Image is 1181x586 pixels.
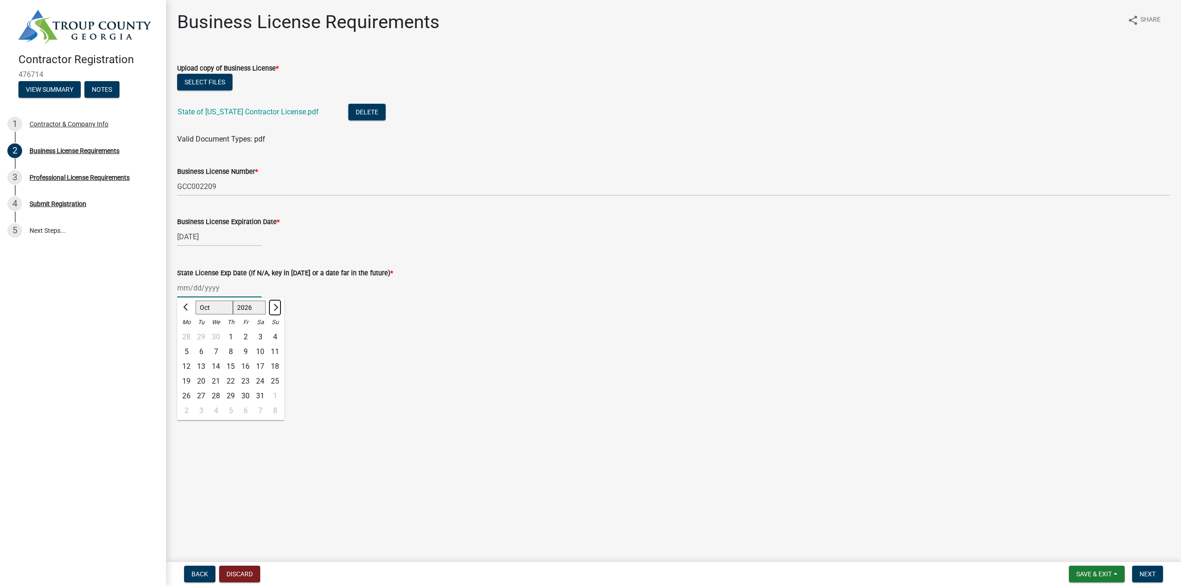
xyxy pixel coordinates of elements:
div: 28 [179,330,194,344]
div: 3 [7,170,22,185]
span: Save & Exit [1076,570,1112,578]
wm-modal-confirm: Summary [18,86,81,94]
div: We [209,315,223,330]
div: 30 [238,389,253,403]
button: Select files [177,74,233,90]
div: Wednesday, October 28, 2026 [209,389,223,403]
div: Professional License Requirements [30,174,130,181]
div: 4 [268,330,282,344]
div: Sunday, October 25, 2026 [268,374,282,389]
div: 6 [238,403,253,418]
img: Troup County, Georgia [18,10,151,43]
div: 6 [194,344,209,359]
div: Monday, October 5, 2026 [179,344,194,359]
span: 476714 [18,70,148,79]
div: 13 [194,359,209,374]
div: Friday, October 16, 2026 [238,359,253,374]
div: 14 [209,359,223,374]
button: shareShare [1120,11,1168,29]
input: mm/dd/yyyy [177,278,262,297]
div: 25 [268,374,282,389]
div: Monday, November 2, 2026 [179,403,194,418]
div: Sunday, November 1, 2026 [268,389,282,403]
button: View Summary [18,81,81,98]
div: Thursday, October 29, 2026 [223,389,238,403]
button: Next month [269,300,280,315]
div: Monday, September 28, 2026 [179,330,194,344]
div: Wednesday, November 4, 2026 [209,403,223,418]
div: 18 [268,359,282,374]
div: Saturday, October 31, 2026 [253,389,268,403]
div: 4 [209,403,223,418]
div: 26 [179,389,194,403]
button: Discard [219,566,260,582]
div: 29 [223,389,238,403]
div: 10 [253,344,268,359]
div: 12 [179,359,194,374]
label: Business License Number [177,169,258,175]
div: 7 [253,403,268,418]
div: 20 [194,374,209,389]
wm-modal-confirm: Notes [84,86,119,94]
div: 19 [179,374,194,389]
div: Monday, October 12, 2026 [179,359,194,374]
div: Friday, October 2, 2026 [238,330,253,344]
div: Thursday, October 15, 2026 [223,359,238,374]
div: 1 [223,330,238,344]
div: 24 [253,374,268,389]
div: Tuesday, September 29, 2026 [194,330,209,344]
h4: Contractor Registration [18,53,159,66]
select: Select month [196,301,233,314]
div: Sunday, October 18, 2026 [268,359,282,374]
button: Back [184,566,215,582]
div: 1 [7,117,22,131]
div: 22 [223,374,238,389]
div: 4 [7,196,22,211]
i: share [1127,15,1139,26]
div: Tuesday, October 6, 2026 [194,344,209,359]
div: 28 [209,389,223,403]
div: 2 [179,403,194,418]
div: Submit Registration [30,201,86,207]
div: Friday, October 9, 2026 [238,344,253,359]
wm-modal-confirm: Delete Document [348,108,386,117]
div: 5 [179,344,194,359]
div: Sunday, October 4, 2026 [268,330,282,344]
button: Previous month [181,300,192,315]
div: 31 [253,389,268,403]
div: 17 [253,359,268,374]
input: mm/dd/yyyy [177,227,262,246]
div: Sunday, November 8, 2026 [268,403,282,418]
div: Monday, October 19, 2026 [179,374,194,389]
div: 9 [238,344,253,359]
div: 30 [209,330,223,344]
div: Tu [194,315,209,330]
span: Share [1140,15,1161,26]
h1: Business License Requirements [177,11,440,33]
span: Valid Document Types: pdf [177,135,265,143]
a: State of [US_STATE] Contractor License.pdf [178,107,319,116]
button: Next [1132,566,1163,582]
div: 27 [194,389,209,403]
div: Thursday, November 5, 2026 [223,403,238,418]
select: Select year [233,301,266,314]
div: Tuesday, October 27, 2026 [194,389,209,403]
div: 5 [7,223,22,238]
div: 2 [7,143,22,158]
div: Wednesday, September 30, 2026 [209,330,223,344]
div: Thursday, October 8, 2026 [223,344,238,359]
div: Friday, November 6, 2026 [238,403,253,418]
div: Saturday, October 24, 2026 [253,374,268,389]
div: Tuesday, November 3, 2026 [194,403,209,418]
div: Contractor & Company Info [30,121,108,127]
div: 2 [238,330,253,344]
div: Wednesday, October 14, 2026 [209,359,223,374]
div: Wednesday, October 7, 2026 [209,344,223,359]
div: Friday, October 23, 2026 [238,374,253,389]
div: Saturday, October 10, 2026 [253,344,268,359]
span: Next [1139,570,1156,578]
div: 11 [268,344,282,359]
div: 29 [194,330,209,344]
label: Business License Expiration Date [177,219,280,225]
div: 5 [223,403,238,418]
